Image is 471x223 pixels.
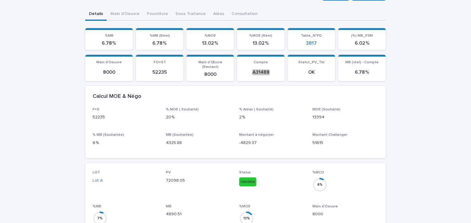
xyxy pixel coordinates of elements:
[93,114,159,121] p: 52235
[93,215,107,222] div: 7 %
[150,34,170,38] span: %MB (Réel)
[239,215,254,222] div: 13 %
[312,211,378,217] p: 8000
[93,133,124,137] span: % MB (Souhaitée)
[107,8,143,21] button: Main d'Oeuvre
[93,177,103,184] a: Lot A
[209,8,228,21] button: Aléas
[166,140,232,146] p: 4325.88
[291,69,331,75] p: OK
[89,40,129,46] p: 6.78 %
[198,61,222,69] span: Main d'Œuvre (Restant)
[312,114,378,121] p: 13394
[143,8,172,21] button: Fourniture
[140,69,180,75] p: 52235
[239,114,305,121] p: 2 %
[93,93,141,100] h2: Calcul MOE & Négo
[312,171,324,174] span: %MCO
[312,108,340,111] span: MOE (Souhaité)
[306,40,317,46] a: 3817
[249,34,272,38] span: %MOE (Réel)
[140,40,180,46] p: 6.78 %
[166,133,193,137] span: MB (Souhaitée)
[345,61,379,64] span: MB (réel) - Compte
[312,133,347,137] span: Montant Challenger
[93,140,159,146] p: 6 %
[190,72,230,77] p: 8000
[239,205,251,208] span: %MOE
[239,108,274,111] span: % Aléas ( Souhaité)
[312,205,338,208] span: Main d'Oeuvre
[166,205,171,208] span: MB
[105,34,113,38] span: %MB
[166,114,232,121] p: 20 %
[190,40,230,46] p: 13.02 %
[252,69,270,75] a: A31488
[85,8,107,21] button: Details
[254,61,268,64] span: Compte
[93,205,101,208] span: %MB
[298,61,324,64] span: Statut_PV_Tbl
[93,171,100,174] span: LOT
[312,181,327,188] div: 8 %
[89,69,129,75] p: 8000
[205,34,216,38] span: %MOE
[166,171,171,174] span: PV
[96,61,122,64] span: Main d'Oeuvre
[239,171,251,174] span: Status
[239,140,305,146] p: -4829.37
[312,140,378,146] p: 51615
[342,40,382,46] p: 6.02 %
[154,61,166,64] span: FO+ST
[166,177,232,184] p: 72098.05
[166,108,199,111] span: % MOE ( Souhaité)
[228,8,261,21] button: Consultation
[301,34,322,38] span: Table_N°FD
[239,133,274,137] span: Montant à négocier
[166,211,232,217] p: 4890.51
[241,40,281,46] p: 13.02 %
[351,34,373,38] span: (%) MB_P3M
[93,108,99,111] span: F+S
[172,8,209,21] button: Sous Traitance
[239,177,256,186] div: Validée
[342,69,382,75] p: 6.78 %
